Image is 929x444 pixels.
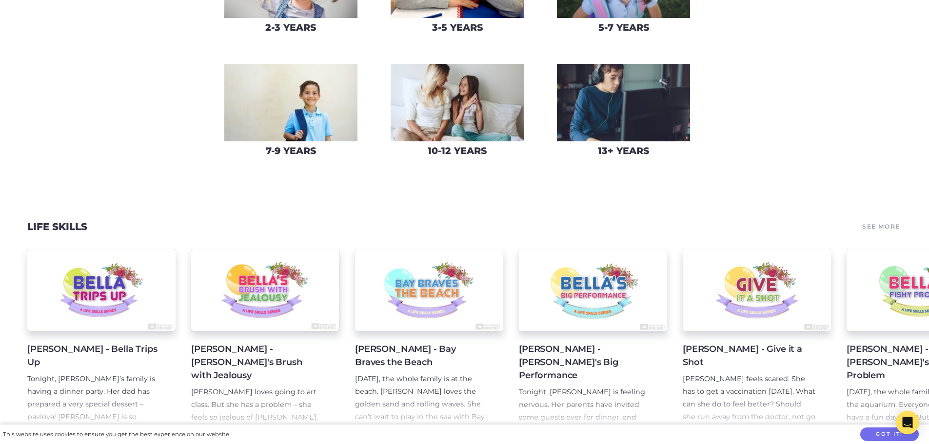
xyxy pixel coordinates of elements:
h4: [PERSON_NAME] - Bay Braves the Beach [355,343,488,369]
h3: 5-7 Years [598,22,649,33]
img: iStock-902391140_super-275x160.jpg [224,64,357,141]
a: 10-12 Years [390,63,524,163]
h4: [PERSON_NAME] - [PERSON_NAME]'s Brush with Jealousy [191,343,324,382]
a: [PERSON_NAME] - [PERSON_NAME]'s Big Performance Tonight, [PERSON_NAME] is feeling nervous. Her pa... [519,249,667,436]
h3: 10-12 Years [428,145,487,156]
h3: 2-3 Years [265,22,316,33]
a: [PERSON_NAME] - Give it a Shot [PERSON_NAME] feels scared. She has to get a vaccination [DATE]. W... [683,249,831,436]
h3: 13+ Years [598,145,649,156]
div: This website uses cookies to ensure you get the best experience on our website. [3,429,230,440]
button: Got it! [860,427,919,442]
a: See More [861,220,902,233]
a: [PERSON_NAME] - Bay Braves the Beach [DATE], the whole family is at the beach. [PERSON_NAME] love... [355,249,503,436]
a: 7-9 Years [224,63,358,163]
div: Open Intercom Messenger [896,411,919,434]
a: [PERSON_NAME] - [PERSON_NAME]'s Brush with Jealousy [PERSON_NAME] loves going to art class. But s... [191,249,339,436]
h4: [PERSON_NAME] - Give it a Shot [683,343,815,369]
h3: 3-5 Years [432,22,483,33]
h4: [PERSON_NAME] - [PERSON_NAME]'s Big Performance [519,343,652,382]
a: Life Skills [27,221,87,232]
img: AdobeStock_181370851-275x160.jpeg [557,64,690,141]
h3: 7-9 Years [266,145,316,156]
a: 13+ Years [556,63,691,163]
a: [PERSON_NAME] - Bella Trips Up Tonight, [PERSON_NAME]’s family is having a dinner party. Her dad ... [27,249,176,436]
h4: [PERSON_NAME] - Bella Trips Up [27,343,160,369]
img: AdobeStock_108431310-275x160.jpeg [391,64,524,141]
